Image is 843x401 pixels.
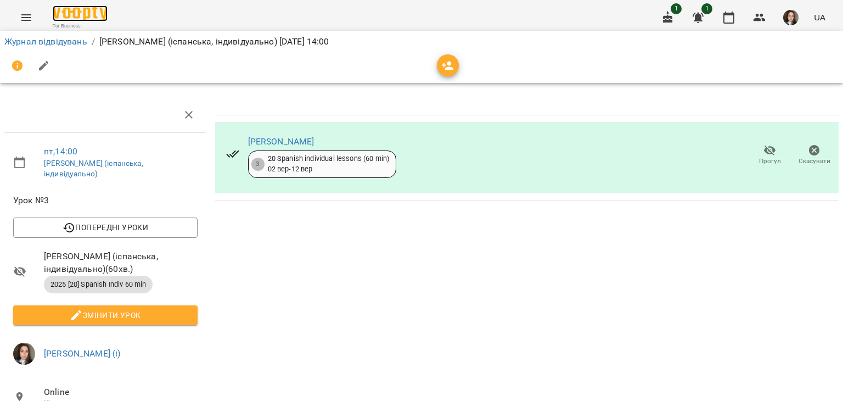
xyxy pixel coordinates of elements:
img: 44d3d6facc12e0fb6bd7f330c78647dd.jfif [13,343,35,365]
div: 20 Spanish individual lessons (60 min) 02 вер - 12 вер [268,154,390,174]
span: Урок №3 [13,194,198,207]
span: Прогул [759,157,781,166]
button: Прогул [748,140,792,171]
span: Скасувати [799,157,830,166]
a: [PERSON_NAME] (іспанська, індивідуально) [44,159,143,179]
span: Змінити урок [22,309,189,322]
a: [PERSON_NAME] [248,136,314,147]
nav: breadcrumb [4,35,839,48]
button: Попередні уроки [13,218,198,237]
img: 44d3d6facc12e0fb6bd7f330c78647dd.jfif [783,10,799,25]
span: Online [44,386,198,399]
p: [PERSON_NAME] (іспанська, індивідуально) [DATE] 14:00 [99,35,329,48]
span: 1 [701,3,712,14]
span: Попередні уроки [22,221,189,234]
a: [PERSON_NAME] (і) [44,348,121,359]
span: [PERSON_NAME] (іспанська, індивідуально) ( 60 хв. ) [44,250,198,276]
img: Voopty Logo [53,5,108,21]
li: / [92,35,95,48]
button: Скасувати [792,140,836,171]
button: Menu [13,4,40,31]
button: UA [810,7,830,27]
span: For Business [53,23,108,30]
button: Змінити урок [13,305,198,325]
span: 1 [671,3,682,14]
span: 2025 [20] Spanish Indiv 60 min [44,280,153,289]
a: пт , 14:00 [44,146,77,157]
div: 3 [251,158,265,171]
a: Журнал відвідувань [4,36,87,47]
span: UA [814,12,825,23]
